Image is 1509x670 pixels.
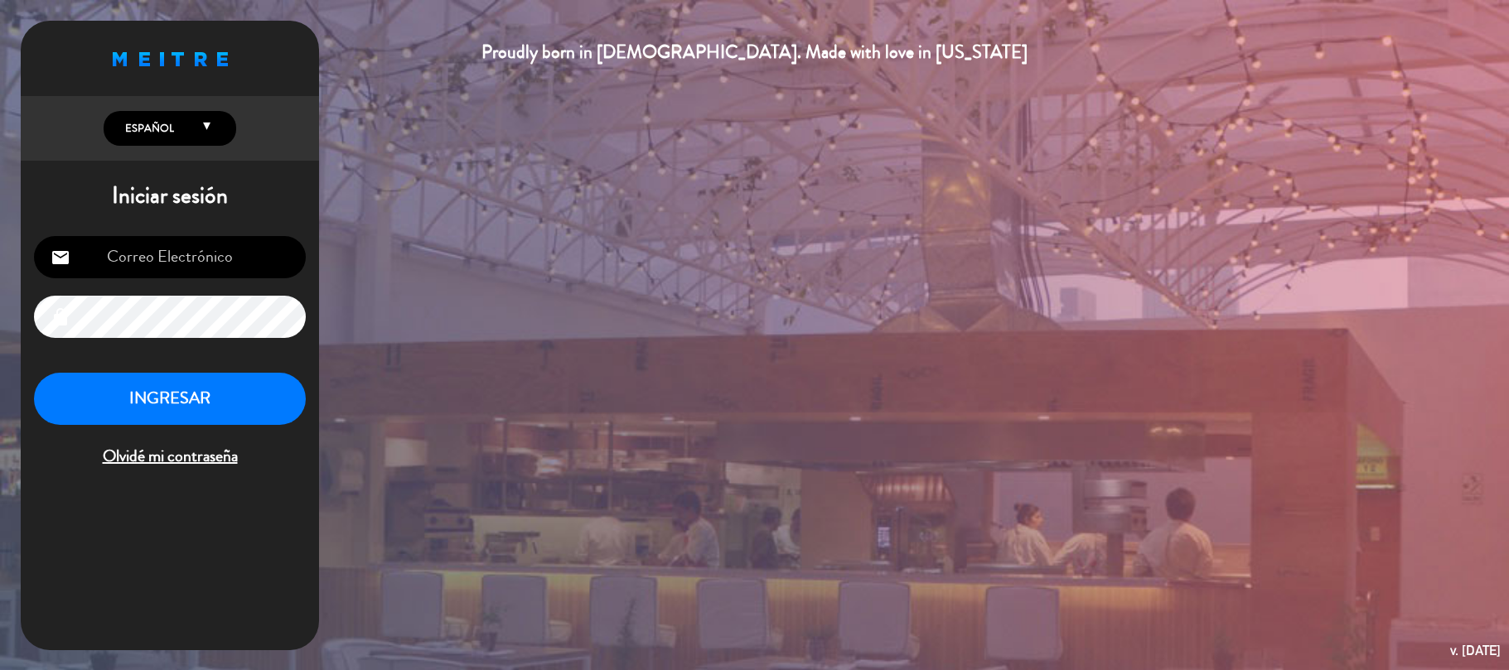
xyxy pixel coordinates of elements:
[1450,639,1501,662] div: v. [DATE]
[34,236,306,278] input: Correo Electrónico
[21,182,319,210] h1: Iniciar sesión
[34,443,306,470] span: Olvidé mi contraseña
[51,307,70,327] i: lock
[51,248,70,268] i: email
[121,120,174,137] span: Español
[34,373,306,425] button: INGRESAR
